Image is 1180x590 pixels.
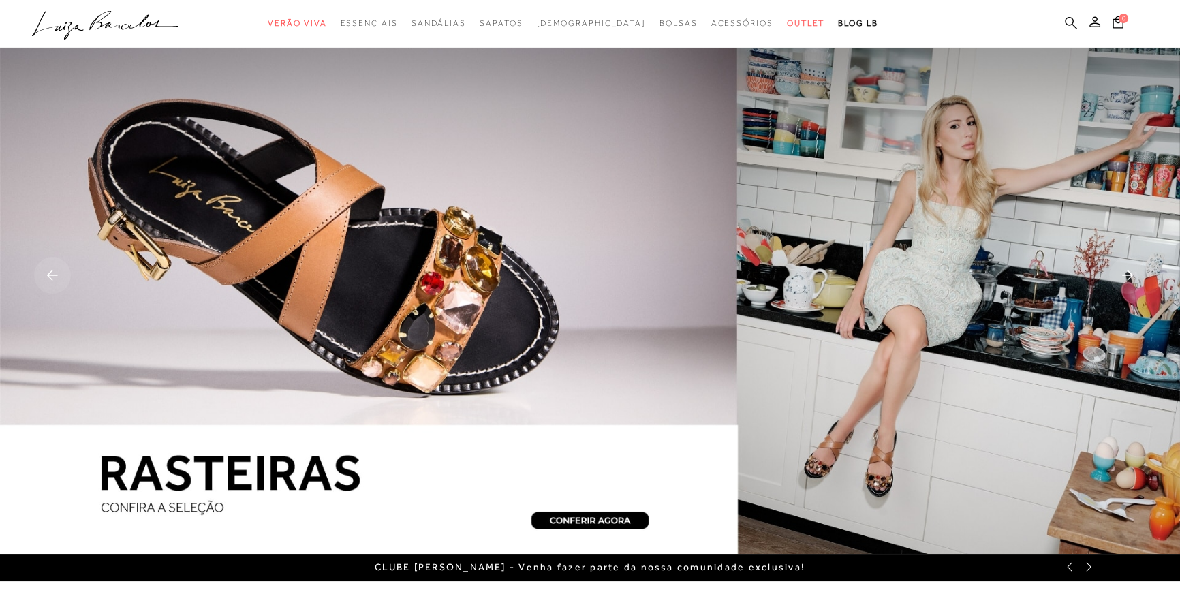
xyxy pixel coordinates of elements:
span: BLOG LB [838,18,878,28]
a: categoryNavScreenReaderText [711,11,773,36]
a: categoryNavScreenReaderText [480,11,523,36]
a: noSubCategoriesText [536,11,646,36]
span: Bolsas [659,18,698,28]
a: CLUBE [PERSON_NAME] - Venha fazer parte da nossa comunidade exclusiva! [375,561,805,572]
a: categoryNavScreenReaderText [268,11,326,36]
span: [DEMOGRAPHIC_DATA] [536,18,646,28]
a: categoryNavScreenReaderText [412,11,466,36]
span: Sapatos [480,18,523,28]
a: BLOG LB [838,11,878,36]
span: Verão Viva [268,18,326,28]
a: categoryNavScreenReaderText [659,11,698,36]
button: 0 [1108,15,1128,33]
span: Outlet [787,18,825,28]
span: Sandálias [412,18,466,28]
span: Essenciais [340,18,397,28]
a: categoryNavScreenReaderText [340,11,397,36]
span: 0 [1119,14,1128,23]
span: Acessórios [711,18,773,28]
a: categoryNavScreenReaderText [787,11,825,36]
